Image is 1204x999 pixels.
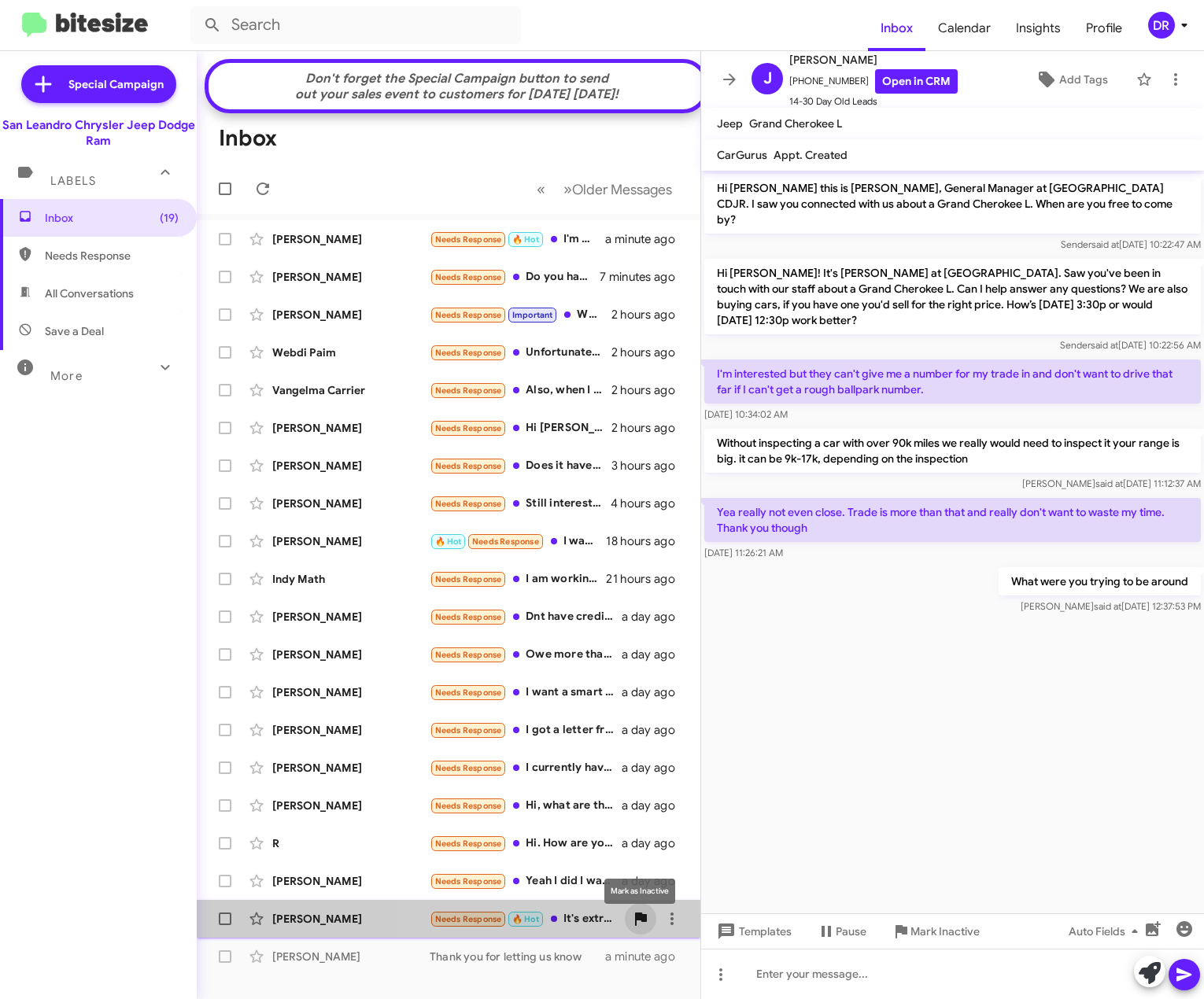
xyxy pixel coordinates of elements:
[272,458,430,474] div: [PERSON_NAME]
[622,798,688,813] div: a day ago
[605,231,688,247] div: a minute ago
[272,231,430,247] div: [PERSON_NAME]
[272,382,430,398] div: Vangelma Carrier
[527,173,555,205] button: Previous
[430,382,611,400] div: Also, when I am ready to buy, I wouldn't be trading, I'd be financing it
[704,429,1201,473] p: Without inspecting a car with over 90k miles we really would need to inspect it your range is big...
[272,873,430,889] div: [PERSON_NAME]
[430,684,622,702] div: I want a smart seater? Used under $3000
[1059,65,1108,94] span: Add Tags
[435,574,502,584] span: Needs Response
[45,210,179,226] span: Inbox
[611,345,688,360] div: 2 hours ago
[435,272,502,282] span: Needs Response
[435,385,502,396] span: Needs Response
[774,148,848,162] span: Appt. Created
[789,94,958,109] span: 14-30 Day Old Leads
[1148,12,1175,39] div: DR
[160,210,179,226] span: (19)
[272,949,430,964] div: [PERSON_NAME]
[1056,917,1157,946] button: Auto Fields
[925,6,1003,51] a: Calendar
[1022,477,1201,489] span: [PERSON_NAME] [DATE] 11:12:37 AM
[714,917,792,946] span: Templates
[512,914,539,924] span: 🔥 Hot
[868,6,925,51] a: Inbox
[430,646,622,664] div: Owe more than the trade in value
[605,949,688,964] div: a minute ago
[611,382,688,398] div: 2 hours ago
[717,116,743,131] span: Jeep
[622,835,688,851] div: a day ago
[272,345,430,360] div: Webdi Paim
[1073,6,1135,51] a: Profile
[430,268,600,286] div: Do you have the VIN?
[430,949,605,964] div: Thank you for letting us know
[272,269,430,285] div: [PERSON_NAME]
[435,876,502,887] span: Needs Response
[430,608,622,626] div: Dnt have credit that will be approved by [PERSON_NAME] destroying my credit trying
[430,910,625,928] div: It's extremely low. 16,866
[219,126,277,151] h1: Inbox
[435,499,502,509] span: Needs Response
[435,234,502,245] span: Needs Response
[600,269,688,285] div: 7 minutes ago
[704,498,1201,542] p: Yea really not even close. Trade is more than that and really don't want to waste my time. Thank ...
[272,760,430,776] div: [PERSON_NAME]
[272,496,430,511] div: [PERSON_NAME]
[1135,12,1187,39] button: DR
[50,369,83,383] span: More
[272,647,430,662] div: [PERSON_NAME]
[879,917,992,946] button: Mark Inactive
[430,533,606,551] div: I want to say early afternoon
[45,286,134,301] span: All Conversations
[622,760,688,776] div: a day ago
[435,612,502,622] span: Needs Response
[622,647,688,662] div: a day ago
[430,872,622,890] div: Yeah I did I was looking at the Dodge charger [PERSON_NAME] but I want a scat pack I saw all the ...
[622,684,688,700] div: a day ago
[1091,238,1119,250] span: said at
[704,547,783,558] span: [DATE] 11:26:21 AM
[789,69,958,94] span: [PHONE_NUMBER]
[606,533,688,549] div: 18 hours ago
[272,533,430,549] div: [PERSON_NAME]
[435,536,462,547] span: 🔥 Hot
[216,71,697,102] div: Don't forget the Special Campaign button to send out your sales event to customers for [DATE] [DA...
[272,307,430,323] div: [PERSON_NAME]
[611,307,688,323] div: 2 hours ago
[1014,65,1128,94] button: Add Tags
[1003,6,1073,51] a: Insights
[430,344,611,362] div: Unfortunately you are a little far for me.
[704,174,1201,234] p: Hi [PERSON_NAME] this is [PERSON_NAME], General Manager at [GEOGRAPHIC_DATA] CDJR. I saw you conn...
[804,917,879,946] button: Pause
[435,801,502,811] span: Needs Response
[572,181,672,198] span: Older Messages
[704,408,788,420] span: [DATE] 10:34:02 AM
[430,797,622,815] div: Hi, what are the programs this month on the Charger?
[512,310,553,320] span: Important
[563,179,572,199] span: »
[1060,339,1201,351] span: Sender [DATE] 10:22:56 AM
[701,917,804,946] button: Templates
[537,179,545,199] span: «
[789,50,958,69] span: [PERSON_NAME]
[45,323,104,339] span: Save a Deal
[1061,238,1201,250] span: Sender [DATE] 10:22:47 AM
[1091,339,1118,351] span: said at
[272,835,430,851] div: R
[749,116,842,131] span: Grand Cherokee L
[272,722,430,738] div: [PERSON_NAME]
[435,839,502,849] span: Needs Response
[430,835,622,853] div: Hi. How are you. Thank you
[554,173,681,205] button: Next
[472,536,539,547] span: Needs Response
[430,721,622,739] div: I got a letter from some loan company that said could help us get rid of our current auto loan an...
[272,571,430,587] div: Indy Math
[1069,917,1144,946] span: Auto Fields
[435,688,502,698] span: Needs Response
[430,570,606,588] div: I am working with dealer in LA Thanks
[272,798,430,813] div: [PERSON_NAME]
